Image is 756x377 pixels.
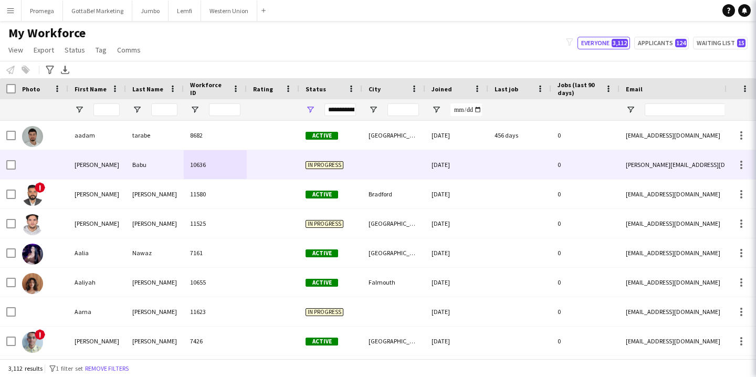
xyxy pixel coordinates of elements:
[425,180,488,208] div: [DATE]
[22,332,43,353] img: Aarnav Mashruwala
[737,39,745,47] span: 15
[91,43,111,57] a: Tag
[306,308,343,316] span: In progress
[425,121,488,150] div: [DATE]
[201,1,257,21] button: Western Union
[184,327,247,355] div: 7426
[126,297,184,326] div: [PERSON_NAME]
[432,105,441,114] button: Open Filter Menu
[425,268,488,297] div: [DATE]
[488,121,551,150] div: 456 days
[44,64,56,76] app-action-btn: Advanced filters
[551,180,619,208] div: 0
[675,39,687,47] span: 124
[209,103,240,116] input: Workforce ID Filter Input
[169,1,201,21] button: Lemfi
[96,45,107,55] span: Tag
[634,37,689,49] button: Applicants124
[551,121,619,150] div: 0
[432,85,452,93] span: Joined
[184,180,247,208] div: 11580
[59,64,71,76] app-action-btn: Export XLSX
[8,25,86,41] span: My Workforce
[34,45,54,55] span: Export
[306,249,338,257] span: Active
[8,45,23,55] span: View
[22,214,43,235] img: Aakash Singh
[60,43,89,57] a: Status
[35,182,45,193] span: !
[306,338,338,345] span: Active
[184,268,247,297] div: 10655
[68,209,126,238] div: [PERSON_NAME]
[83,363,131,374] button: Remove filters
[29,43,58,57] a: Export
[22,85,40,93] span: Photo
[551,327,619,355] div: 0
[495,85,518,93] span: Last job
[126,209,184,238] div: [PERSON_NAME]
[306,161,343,169] span: In progress
[126,121,184,150] div: tarabe
[306,132,338,140] span: Active
[56,364,83,372] span: 1 filter set
[425,150,488,179] div: [DATE]
[22,185,43,206] img: Aakash Shrestha
[306,105,315,114] button: Open Filter Menu
[306,279,338,287] span: Active
[362,238,425,267] div: [GEOGRAPHIC_DATA]
[626,85,643,93] span: Email
[253,85,273,93] span: Rating
[558,81,601,97] span: Jobs (last 90 days)
[551,150,619,179] div: 0
[22,126,43,147] img: aadam tarabe
[387,103,419,116] input: City Filter Input
[306,220,343,228] span: In progress
[612,39,628,47] span: 3,112
[626,105,635,114] button: Open Filter Menu
[184,150,247,179] div: 10636
[117,45,141,55] span: Comms
[693,37,748,49] button: Waiting list15
[369,105,378,114] button: Open Filter Menu
[190,105,199,114] button: Open Filter Menu
[132,85,163,93] span: Last Name
[362,268,425,297] div: Falmouth
[184,297,247,326] div: 11623
[4,43,27,57] a: View
[68,238,126,267] div: Aalia
[425,238,488,267] div: [DATE]
[362,180,425,208] div: Bradford
[551,238,619,267] div: 0
[151,103,177,116] input: Last Name Filter Input
[306,85,326,93] span: Status
[362,209,425,238] div: [GEOGRAPHIC_DATA]
[113,43,145,57] a: Comms
[425,209,488,238] div: [DATE]
[63,1,132,21] button: GottaBe! Marketing
[369,85,381,93] span: City
[551,268,619,297] div: 0
[68,150,126,179] div: [PERSON_NAME]
[126,238,184,267] div: Nawaz
[93,103,120,116] input: First Name Filter Input
[362,121,425,150] div: [GEOGRAPHIC_DATA]
[68,297,126,326] div: Aarna
[184,209,247,238] div: 11525
[184,238,247,267] div: 7161
[425,327,488,355] div: [DATE]
[126,180,184,208] div: [PERSON_NAME]
[75,85,107,93] span: First Name
[65,45,85,55] span: Status
[306,191,338,198] span: Active
[132,1,169,21] button: Jumbo
[22,1,63,21] button: Promega
[362,327,425,355] div: [GEOGRAPHIC_DATA]
[551,297,619,326] div: 0
[75,105,84,114] button: Open Filter Menu
[126,327,184,355] div: [PERSON_NAME]
[68,327,126,355] div: [PERSON_NAME]
[190,81,228,97] span: Workforce ID
[22,273,43,294] img: Aaliyah Hodge
[35,329,45,340] span: !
